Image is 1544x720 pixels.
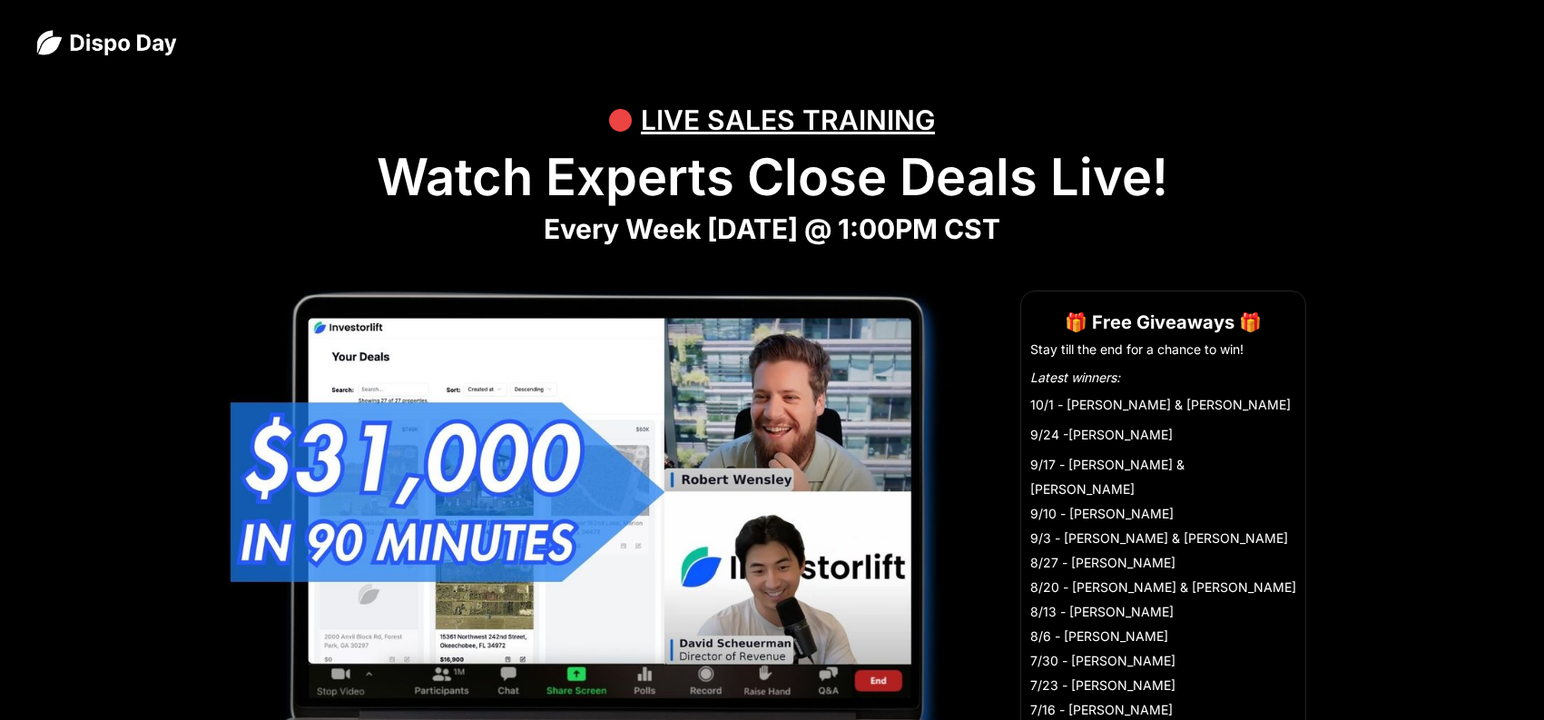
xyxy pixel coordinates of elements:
[1065,311,1262,333] strong: 🎁 Free Giveaways 🎁
[641,93,935,147] div: LIVE SALES TRAINING
[1030,392,1296,417] li: 10/1 - [PERSON_NAME] & [PERSON_NAME]
[1030,340,1296,359] li: Stay till the end for a chance to win!
[544,212,1000,245] strong: Every Week [DATE] @ 1:00PM CST
[1030,422,1296,447] li: 9/24 -[PERSON_NAME]
[1030,370,1120,385] em: Latest winners:
[36,147,1508,208] h1: Watch Experts Close Deals Live!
